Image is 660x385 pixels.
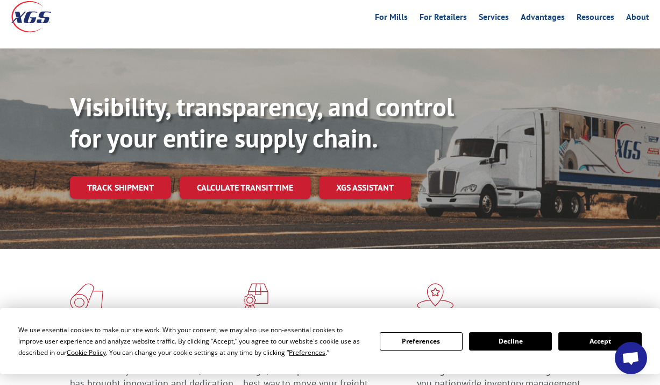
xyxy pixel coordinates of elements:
[479,13,509,25] a: Services
[380,332,463,351] button: Preferences
[289,348,325,357] span: Preferences
[577,13,614,25] a: Resources
[417,283,454,311] img: xgs-icon-flagship-distribution-model-red
[18,324,366,358] div: We use essential cookies to make our site work. With your consent, we may also use non-essential ...
[615,342,647,374] div: Open chat
[70,176,171,199] a: Track shipment
[70,283,103,311] img: xgs-icon-total-supply-chain-intelligence-red
[469,332,552,351] button: Decline
[420,13,467,25] a: For Retailers
[521,13,565,25] a: Advantages
[70,90,454,155] b: Visibility, transparency, and control for your entire supply chain.
[180,176,310,199] a: Calculate transit time
[626,13,649,25] a: About
[243,283,268,311] img: xgs-icon-focused-on-flooring-red
[558,332,641,351] button: Accept
[67,348,106,357] span: Cookie Policy
[375,13,408,25] a: For Mills
[319,176,411,199] a: XGS ASSISTANT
